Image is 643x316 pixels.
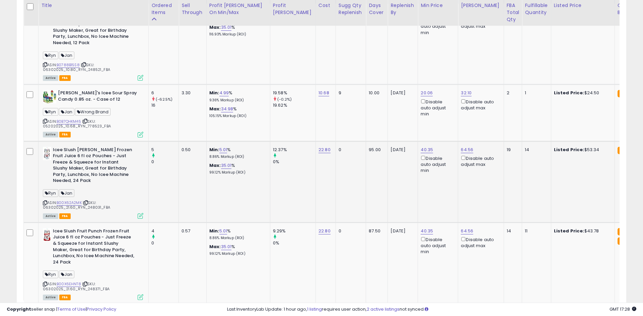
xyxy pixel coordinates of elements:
b: Icee Slush Blue Raspberry Frozen Fruit Juice 6 fl oz Pouches - Just Freeze & Squeeze for Instant ... [53,9,134,47]
span: | SKU: 06302025_10.80_RYN_248521_FBA [43,62,110,72]
b: [PERSON_NAME]'s Icee Sour Spray Candy 0.85 oz. - Case of 12 [58,90,139,104]
img: 41c9kbebQBL._SL40_.jpg [43,228,51,241]
strong: Copyright [7,306,31,312]
a: Terms of Use [57,306,86,312]
span: Jan [59,51,75,59]
div: 14 [507,228,517,234]
b: Min: [209,146,219,153]
small: FBA [618,228,630,235]
div: Profit [PERSON_NAME] [273,2,313,16]
span: Jan [59,108,75,116]
span: FBA [59,75,71,81]
p: 9.36% Markup (ROI) [209,98,265,103]
div: $43.78 [554,228,610,234]
a: 35.01 [221,162,232,169]
a: 20.06 [421,90,433,96]
img: 61m0ki1EnDL._SL40_.jpg [43,90,56,103]
b: Max: [209,162,221,169]
a: B0B7QHKM45 [57,119,81,124]
a: 35.01 [221,24,232,31]
div: 0.50 [182,147,201,153]
span: | SKU: 05202025_10.68_RYN_778523_FBA [43,119,111,129]
a: B00X6EHNT8 [57,281,81,287]
div: % [209,106,265,118]
a: 10.68 [318,90,329,96]
span: Wrong Brand [75,108,111,116]
span: FBA [59,213,71,219]
a: 5.01 [219,146,227,153]
div: Profit [PERSON_NAME] on Min/Max [209,2,267,16]
div: 0 [151,159,178,165]
b: Listed Price: [554,228,584,234]
div: seller snap | | [7,306,116,313]
div: % [209,24,265,37]
div: 0% [273,240,315,246]
div: ASIN: [43,9,143,80]
small: (-62.5%) [156,97,172,102]
div: % [209,147,265,159]
div: 0 [151,240,178,246]
small: FBA [618,90,630,97]
div: 14 [525,147,546,153]
a: 22.80 [318,228,331,234]
div: [DATE] [390,90,413,96]
a: 40.35 [421,146,433,153]
div: ASIN: [43,147,143,218]
a: 64.56 [461,146,473,153]
a: 4.99 [219,90,229,96]
span: All listings currently available for purchase on Amazon [43,213,58,219]
b: Max: [209,24,221,30]
div: Cost [318,2,333,9]
div: 3.30 [182,90,201,96]
div: Ordered Items [151,2,176,16]
span: Ryn [43,271,58,278]
a: 35.01 [221,243,232,250]
div: Disable auto adjust min [421,98,453,117]
span: FBA [59,295,71,300]
b: Max: [209,243,221,250]
span: Ryn [43,189,58,197]
a: 22.80 [318,146,331,153]
div: Fulfillable Quantity [525,2,548,16]
small: FBA [618,237,630,245]
a: B0788B15S8 [57,62,80,68]
div: 87.50 [369,228,382,234]
span: | SKU: 06302025_21.60_RYN_248371_FBA [43,281,110,291]
div: % [209,244,265,256]
p: 99.12% Markup (ROI) [209,170,265,175]
span: FBA [59,132,71,137]
span: Ryn [43,108,58,116]
div: 0 [339,147,361,153]
span: All listings currently available for purchase on Amazon [43,295,58,300]
a: 40.35 [421,228,433,234]
b: Listed Price: [554,90,584,96]
p: 8.86% Markup (ROI) [209,236,265,240]
b: Min: [209,228,219,234]
div: 19 [507,147,517,153]
p: 105.15% Markup (ROI) [209,114,265,118]
div: ASIN: [43,90,143,136]
div: Last InventoryLab Update: 1 hour ago, requires user action, not synced. [227,306,636,313]
div: [PERSON_NAME] [461,2,501,9]
div: % [209,228,265,240]
div: 1 [525,90,546,96]
div: 5 [151,147,178,153]
a: 34.98 [221,106,233,112]
div: 11 [525,228,546,234]
b: Icee Slush [PERSON_NAME] Frozen Fruit Juice 6 fl oz Pouches - Just Freeze & Squeeze for Instant S... [53,147,134,186]
div: % [209,90,265,102]
div: Disable auto adjust max [461,236,498,249]
div: 95.00 [369,147,382,153]
div: 9 [339,90,361,96]
a: 5.01 [219,228,227,234]
b: Min: [209,90,219,96]
div: Disable auto adjust min [421,16,453,36]
div: 6 [151,90,178,96]
div: ASIN: [43,228,143,299]
div: Days Cover [369,2,385,16]
span: Jan [59,271,75,278]
div: 2 [507,90,517,96]
div: % [209,163,265,175]
a: 32.10 [461,90,472,96]
div: 4 [151,228,178,234]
